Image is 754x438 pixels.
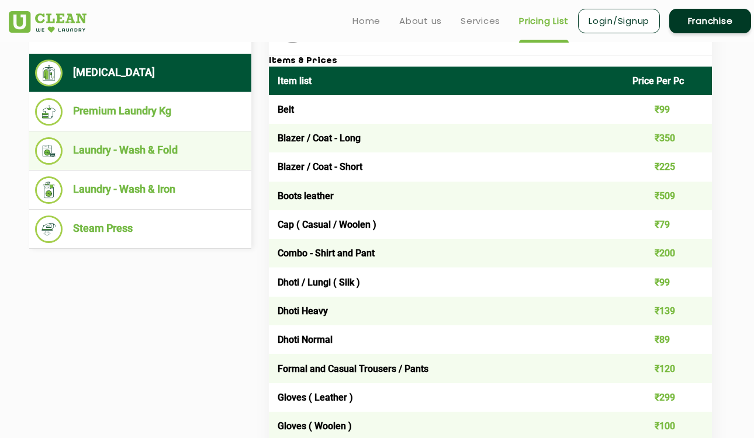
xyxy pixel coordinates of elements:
td: Blazer / Coat - Long [269,124,624,152]
td: Dhoti Heavy [269,297,624,325]
td: Blazer / Coat - Short [269,152,624,181]
th: Item list [269,67,624,95]
td: ₹99 [624,95,713,124]
img: Laundry - Wash & Fold [35,137,63,165]
img: UClean Laundry and Dry Cleaning [9,11,87,33]
li: Premium Laundry Kg [35,98,245,126]
h3: Items & Prices [269,56,712,67]
td: ₹79 [624,210,713,239]
a: About us [399,14,442,28]
img: Steam Press [35,215,63,243]
li: [MEDICAL_DATA] [35,60,245,86]
li: Steam Press [35,215,245,243]
td: Belt [269,95,624,124]
td: Dhoti Normal [269,325,624,354]
img: Dry Cleaning [35,60,63,86]
td: ₹99 [624,267,713,296]
td: Gloves ( Leather ) [269,383,624,412]
td: ₹89 [624,325,713,354]
li: Laundry - Wash & Iron [35,176,245,204]
td: Dhoti / Lungi ( Silk ) [269,267,624,296]
td: ₹299 [624,383,713,412]
td: ₹225 [624,152,713,181]
td: Cap ( Casual / Woolen ) [269,210,624,239]
a: Pricing List [519,14,569,28]
a: Services [461,14,500,28]
td: ₹350 [624,124,713,152]
td: ₹200 [624,239,713,267]
td: ₹509 [624,182,713,210]
td: ₹120 [624,354,713,383]
li: Laundry - Wash & Fold [35,137,245,165]
td: Formal and Casual Trousers / Pants [269,354,624,383]
th: Price Per Pc [624,67,713,95]
img: Laundry - Wash & Iron [35,176,63,204]
a: Home [352,14,381,28]
td: Combo - Shirt and Pant [269,239,624,267]
td: Boots leather [269,182,624,210]
a: Login/Signup [578,9,660,33]
a: Franchise [669,9,751,33]
img: Premium Laundry Kg [35,98,63,126]
td: ₹139 [624,297,713,325]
